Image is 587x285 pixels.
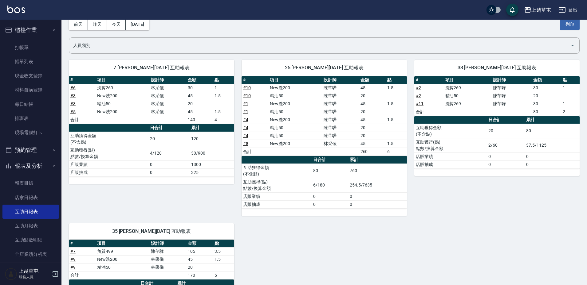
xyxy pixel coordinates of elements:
td: 陳芊驊 [491,100,532,108]
td: 陳芊驊 [322,132,359,140]
td: 互助獲得金額 (不含點) [69,132,148,146]
td: 30 [532,100,561,108]
td: 20 [487,124,525,138]
td: 店販抽成 [414,160,487,168]
td: 5 [213,271,234,279]
td: New洗200 [268,100,322,108]
td: 互助獲得金額 (不含點) [242,164,312,178]
table: a dense table [242,156,407,209]
a: #7 [70,249,76,254]
td: 45 [359,140,386,148]
td: 6 [386,148,407,156]
a: 報表目錄 [2,176,59,190]
td: 2 [561,108,580,116]
td: 260 [359,148,386,156]
td: 45 [186,108,213,116]
td: New洗200 [268,140,322,148]
td: 1300 [190,160,234,168]
td: 1 [561,84,580,92]
th: 設計師 [149,240,186,248]
td: 0 [312,192,348,200]
th: 累計 [348,156,407,164]
td: 0 [148,160,190,168]
div: 上越草屯 [531,6,551,14]
a: #6 [70,85,76,90]
td: 4/120 [148,146,190,160]
td: 陳芊驊 [322,92,359,100]
td: 合計 [69,271,96,279]
td: 精油50 [268,108,322,116]
td: 1.5 [386,140,407,148]
a: 排班表 [2,111,59,125]
td: 角質499 [96,247,149,255]
table: a dense table [414,76,580,116]
td: 1.5 [386,100,407,108]
input: 人員名稱 [72,40,568,51]
td: 精油50 [96,263,149,271]
td: 80 [525,124,580,138]
td: New洗200 [268,116,322,124]
td: 254.5/7635 [348,178,407,192]
td: 1.5 [213,92,234,100]
td: 1.5 [386,84,407,92]
th: 項目 [96,76,149,84]
a: #9 [70,265,76,270]
td: 1.5 [213,255,234,263]
a: #9 [70,257,76,262]
td: 80 [532,108,561,116]
img: Person [5,268,17,280]
td: 0 [148,168,190,176]
td: 店販抽成 [242,200,312,208]
a: 每日結帳 [2,97,59,111]
td: 精油50 [444,92,492,100]
td: 陳芊驊 [491,84,532,92]
td: 325 [190,168,234,176]
button: 報表及分析 [2,158,59,174]
th: 點 [213,240,234,248]
th: 累計 [525,116,580,124]
th: 設計師 [491,76,532,84]
td: 陳芊驊 [322,108,359,116]
th: 累計 [190,124,234,132]
td: 洗剪269 [444,84,492,92]
th: 項目 [444,76,492,84]
a: 互助日報表 [2,205,59,219]
button: 登出 [556,4,580,16]
td: 林采儀 [149,263,186,271]
td: 30 [186,84,213,92]
td: 店販業績 [242,192,312,200]
td: 30 [532,84,561,92]
th: 金額 [186,240,213,248]
span: 33 [PERSON_NAME][DATE] 互助報表 [422,65,572,71]
span: 25 [PERSON_NAME][DATE] 互助報表 [249,65,400,71]
a: #1 [243,109,248,114]
td: 互助獲得金額 (不含點) [414,124,487,138]
td: 20 [186,100,213,108]
th: 點 [213,76,234,84]
span: 35 [PERSON_NAME][DATE] 互助報表 [76,228,227,234]
td: 45 [359,100,386,108]
td: 1.5 [386,116,407,124]
td: 林采儀 [149,84,186,92]
td: 精油50 [268,124,322,132]
button: Open [568,40,577,50]
button: 昨天 [88,19,107,30]
th: # [69,76,96,84]
a: #11 [416,101,424,106]
button: 前天 [69,19,88,30]
td: 0 [487,152,525,160]
th: 點 [561,76,580,84]
td: 林采儀 [322,140,359,148]
td: 2/60 [487,138,525,152]
td: 0 [348,200,407,208]
td: 0 [348,192,407,200]
td: 20 [148,132,190,146]
td: 0 [312,200,348,208]
a: 現金收支登錄 [2,69,59,83]
a: #10 [243,85,251,90]
td: 合計 [242,148,268,156]
td: 陳芊驊 [322,124,359,132]
td: 20 [359,92,386,100]
a: #4 [243,133,248,138]
td: 林采儀 [149,108,186,116]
